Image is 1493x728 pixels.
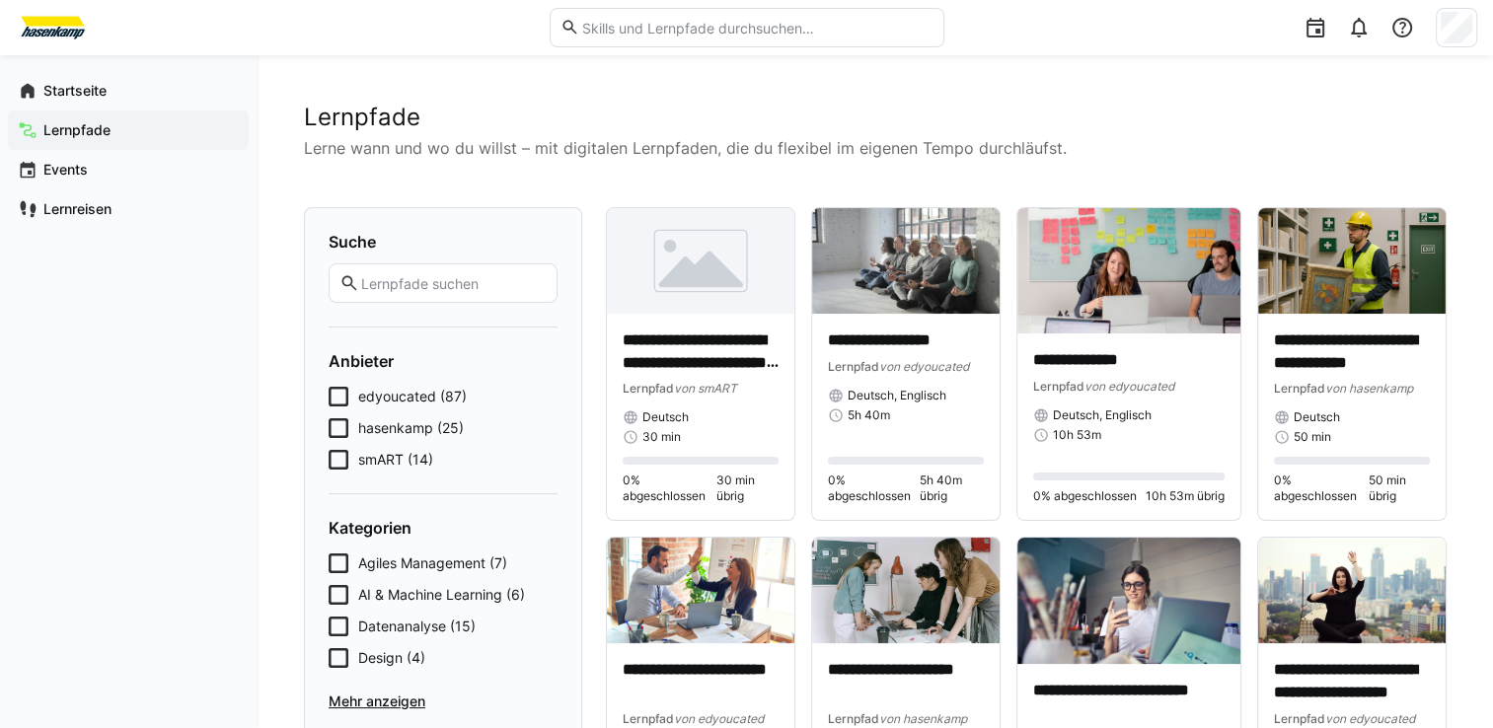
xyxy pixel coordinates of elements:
span: Design (4) [358,648,425,668]
span: Lernpfad [623,381,674,396]
img: image [812,538,1000,643]
img: image [607,538,794,643]
h2: Lernpfade [304,103,1446,132]
span: 30 min [642,429,681,445]
span: Deutsch, Englisch [848,388,946,403]
span: 50 min [1294,429,1331,445]
input: Lernpfade suchen [359,274,547,292]
span: Lernpfad [1033,379,1084,394]
span: von smART [674,381,737,396]
span: Deutsch, Englisch [1053,407,1152,423]
span: edyoucated (87) [358,387,467,406]
span: 0% abgeschlossen [623,473,716,504]
span: smART (14) [358,450,433,470]
span: von edyoucated [674,711,764,726]
img: image [607,208,794,314]
span: Deutsch [642,409,689,425]
span: Lernpfad [1274,711,1325,726]
span: Lernpfad [828,711,879,726]
span: 5h 40m [848,407,890,423]
p: Lerne wann und wo du willst – mit digitalen Lernpfaden, die du flexibel im eigenen Tempo durchläu... [304,136,1446,160]
span: 10h 53m [1053,427,1101,443]
h4: Suche [329,232,558,252]
img: image [1258,538,1446,643]
input: Skills und Lernpfade durchsuchen… [579,19,933,36]
span: Lernpfad [828,359,879,374]
span: von edyoucated [1084,379,1174,394]
h4: Kategorien [329,518,558,538]
span: hasenkamp (25) [358,418,464,438]
span: von edyoucated [1325,711,1415,726]
span: Mehr anzeigen [329,692,558,711]
span: von hasenkamp [1325,381,1413,396]
span: 5h 40m übrig [920,473,984,504]
img: image [1017,208,1240,333]
span: 50 min übrig [1368,473,1430,504]
span: Agiles Management (7) [358,553,507,573]
span: 0% abgeschlossen [828,473,920,504]
img: image [812,208,1000,314]
span: 0% abgeschlossen [1033,488,1137,504]
span: 10h 53m übrig [1146,488,1225,504]
span: Lernpfad [1274,381,1325,396]
h4: Anbieter [329,351,558,371]
span: Deutsch [1294,409,1340,425]
span: von edyoucated [879,359,969,374]
img: image [1258,208,1446,314]
span: 30 min übrig [716,473,779,504]
span: von hasenkamp [879,711,967,726]
img: image [1017,538,1240,663]
span: AI & Machine Learning (6) [358,585,525,605]
span: Lernpfad [623,711,674,726]
span: 0% abgeschlossen [1274,473,1368,504]
span: Datenanalyse (15) [358,617,476,636]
